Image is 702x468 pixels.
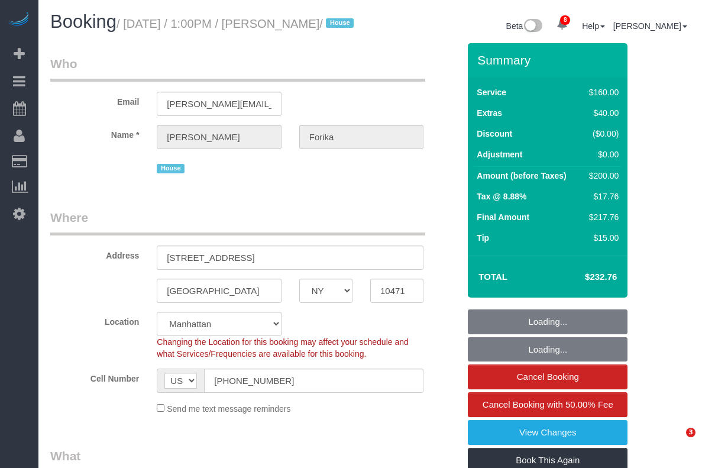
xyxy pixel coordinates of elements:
input: Last Name [299,125,423,149]
legend: Where [50,209,425,235]
a: Help [582,21,605,31]
input: City [157,279,281,303]
h4: $232.76 [549,272,617,282]
a: View Changes [468,420,627,445]
div: $15.00 [584,232,619,244]
div: ($0.00) [584,128,619,140]
div: $17.76 [584,191,619,202]
label: Adjustment [477,149,522,160]
a: [PERSON_NAME] [613,21,687,31]
div: $200.00 [584,170,619,182]
span: Cancel Booking with 50.00% Fee [483,399,613,409]
span: Changing the Location for this booking may affect your schedule and what Services/Frequencies are... [157,337,408,359]
label: Tip [477,232,489,244]
strong: Total [478,272,507,282]
label: Tax @ 8.88% [477,191,526,202]
a: Cancel Booking [468,364,627,389]
span: / [319,17,357,30]
label: Final Amount [477,211,529,223]
img: New interface [523,19,542,34]
input: Email [157,92,281,116]
label: Service [477,86,506,98]
input: Cell Number [204,369,423,393]
a: Cancel Booking with 50.00% Fee [468,392,627,417]
label: Location [41,312,148,328]
div: $217.76 [584,211,619,223]
label: Amount (before Taxes) [477,170,566,182]
a: Beta [506,21,543,31]
span: Send me text message reminders [167,404,290,414]
span: House [326,18,354,28]
div: $40.00 [584,107,619,119]
div: $160.00 [584,86,619,98]
input: First Name [157,125,281,149]
small: / [DATE] / 1:00PM / [PERSON_NAME] [117,17,357,30]
span: 8 [560,15,570,25]
span: 3 [686,428,695,437]
img: Automaid Logo [7,12,31,28]
div: $0.00 [584,149,619,160]
label: Cell Number [41,369,148,385]
span: Booking [50,11,117,32]
h3: Summary [477,53,622,67]
span: House [157,164,185,173]
iframe: Intercom live chat [662,428,690,456]
label: Discount [477,128,512,140]
label: Email [41,92,148,108]
label: Extras [477,107,502,119]
input: Zip Code [370,279,423,303]
legend: Who [50,55,425,82]
a: 8 [551,12,574,38]
label: Address [41,246,148,262]
label: Name * [41,125,148,141]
